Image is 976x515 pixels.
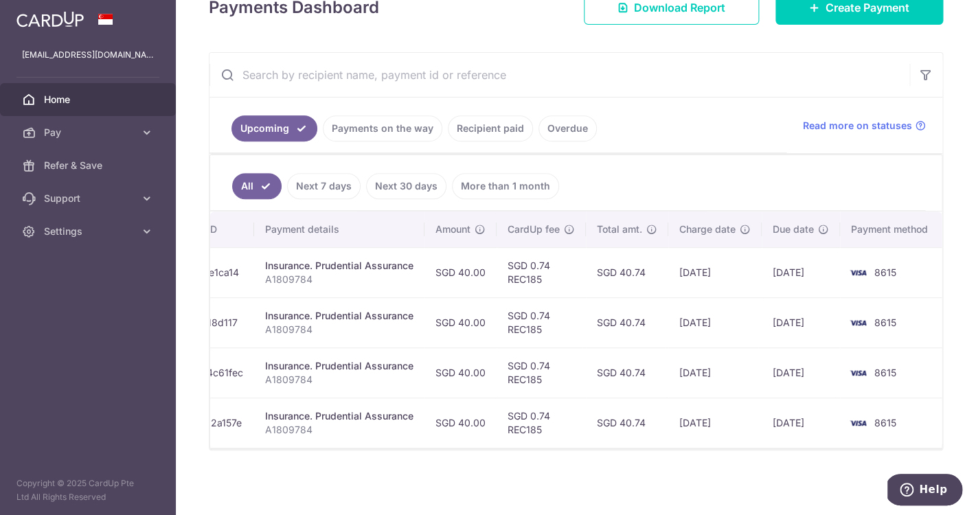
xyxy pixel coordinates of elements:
a: Next 7 days [287,173,361,199]
p: A1809784 [265,423,413,437]
iframe: Opens a widget where you can find more information [887,474,962,508]
a: Read more on statuses [803,119,926,133]
span: Help [32,10,60,22]
p: A1809784 [265,273,413,286]
a: Overdue [538,115,597,141]
span: Support [44,192,135,205]
div: Insurance. Prudential Assurance [265,409,413,423]
span: Pay [44,126,135,139]
td: [DATE] [668,297,762,347]
img: CardUp [16,11,84,27]
td: [DATE] [668,247,762,297]
div: Insurance. Prudential Assurance [265,259,413,273]
a: Next 30 days [366,173,446,199]
span: Due date [773,222,814,236]
img: Bank Card [844,415,872,431]
img: Bank Card [844,365,872,381]
td: SGD 40.00 [424,247,497,297]
td: [DATE] [668,347,762,398]
div: Insurance. Prudential Assurance [265,309,413,323]
span: Settings [44,225,135,238]
th: Payment details [254,211,424,247]
td: SGD 40.00 [424,398,497,448]
a: Upcoming [231,115,317,141]
input: Search by recipient name, payment id or reference [209,53,909,97]
td: [DATE] [762,398,840,448]
span: Charge date [679,222,736,236]
td: SGD 40.74 [586,247,668,297]
span: Refer & Save [44,159,135,172]
img: Bank Card [844,314,872,331]
span: Total amt. [597,222,642,236]
span: CardUp fee [508,222,560,236]
td: [DATE] [762,247,840,297]
span: Amount [435,222,470,236]
td: [DATE] [762,347,840,398]
span: 8615 [874,317,896,328]
td: SGD 40.00 [424,297,497,347]
td: SGD 0.74 REC185 [497,398,586,448]
td: SGD 40.74 [586,347,668,398]
td: SGD 0.74 REC185 [497,247,586,297]
p: A1809784 [265,373,413,387]
span: 8615 [874,266,896,278]
td: SGD 40.00 [424,347,497,398]
td: SGD 0.74 REC185 [497,347,586,398]
span: 8615 [874,417,896,428]
span: Read more on statuses [803,119,912,133]
td: [DATE] [762,297,840,347]
td: SGD 40.74 [586,297,668,347]
a: Recipient paid [448,115,533,141]
p: A1809784 [265,323,413,336]
th: Payment method [840,211,944,247]
div: Insurance. Prudential Assurance [265,359,413,373]
a: Payments on the way [323,115,442,141]
span: Home [44,93,135,106]
td: SGD 40.74 [586,398,668,448]
a: All [232,173,282,199]
td: [DATE] [668,398,762,448]
span: 8615 [874,367,896,378]
img: Bank Card [844,264,872,281]
a: More than 1 month [452,173,559,199]
td: SGD 0.74 REC185 [497,297,586,347]
p: [EMAIL_ADDRESS][DOMAIN_NAME] [22,48,154,62]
